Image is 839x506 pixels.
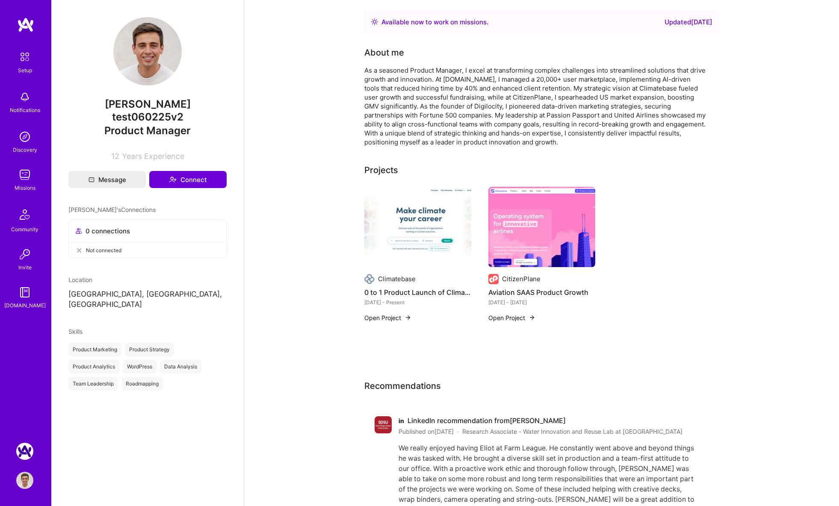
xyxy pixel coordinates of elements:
[125,343,174,356] div: Product Strategy
[364,287,471,298] h4: 0 to 1 Product Launch of Climatebase
[86,246,121,255] span: Not connected
[68,171,146,188] button: Message
[16,284,33,301] img: guide book
[68,328,83,335] span: Skills
[169,176,177,183] i: icon Connect
[381,17,488,27] div: Available now to work on missions .
[86,227,130,235] span: 0 connections
[488,187,595,267] img: Aviation SAAS Product Growth
[16,246,33,263] img: Invite
[68,343,121,356] div: Product Marketing
[15,204,35,225] img: Community
[364,379,441,392] span: Recommendations
[16,128,33,145] img: discovery
[113,17,182,85] img: User Avatar
[149,171,227,188] button: Connect
[14,443,35,460] a: A.Team: Google Calendar Integration Testing
[364,46,404,59] div: About me
[364,66,706,147] div: As a seasoned Product Manager, I excel at transforming complex challenges into streamlined soluti...
[18,263,32,272] div: Invite
[68,98,227,124] span: [PERSON_NAME] test060225v2
[111,152,119,161] span: 12
[457,427,459,436] span: ·
[488,313,535,322] button: Open Project
[18,66,32,75] div: Setup
[364,274,375,284] img: Company logo
[16,48,34,66] img: setup
[405,314,411,321] img: arrow-right
[488,287,595,298] h4: Aviation SAAS Product Growth
[160,360,201,374] div: Data Analysis
[375,416,392,433] img: San Diego State University logo
[371,18,378,25] img: Availability
[16,472,33,489] img: User Avatar
[529,314,535,321] img: arrow-right
[68,219,227,258] button: 0 connectionsNot connected
[16,443,33,460] img: A.Team: Google Calendar Integration Testing
[16,88,33,106] img: bell
[121,377,163,391] div: Roadmapping
[408,416,566,425] span: LinkedIn recommendation from [PERSON_NAME]
[14,472,35,489] a: User Avatar
[68,360,119,374] div: Product Analytics
[104,124,191,137] span: Product Manager
[364,187,471,267] img: 0 to 1 Product Launch of Climatebase
[4,301,46,310] div: [DOMAIN_NAME]
[68,205,156,214] span: [PERSON_NAME]'s Connections
[89,177,95,182] i: icon Mail
[68,275,227,284] div: Location
[68,377,118,391] div: Team Leadership
[488,274,499,284] img: Company logo
[68,289,227,310] p: [GEOGRAPHIC_DATA], [GEOGRAPHIC_DATA], [GEOGRAPHIC_DATA]
[399,416,404,425] span: in
[76,247,83,254] i: icon CloseGray
[16,166,33,183] img: teamwork
[364,164,398,177] div: Projects
[10,106,40,115] div: Notifications
[11,225,38,234] div: Community
[378,274,416,283] div: Climatebase
[17,17,34,32] img: logo
[15,183,35,192] div: Missions
[123,360,157,374] div: WordPress
[502,274,541,283] div: CitizenPlane
[76,228,82,234] i: icon Collaborator
[122,152,184,161] span: Years Experience
[399,427,454,436] span: Published on [DATE]
[488,298,595,307] div: [DATE] - [DATE]
[665,17,712,27] div: Updated [DATE]
[13,145,37,154] div: Discovery
[364,298,471,307] div: [DATE] - Present
[462,427,682,436] span: Research Associate - Water Innovation and Reuse Lab at [GEOGRAPHIC_DATA]
[364,313,411,322] button: Open Project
